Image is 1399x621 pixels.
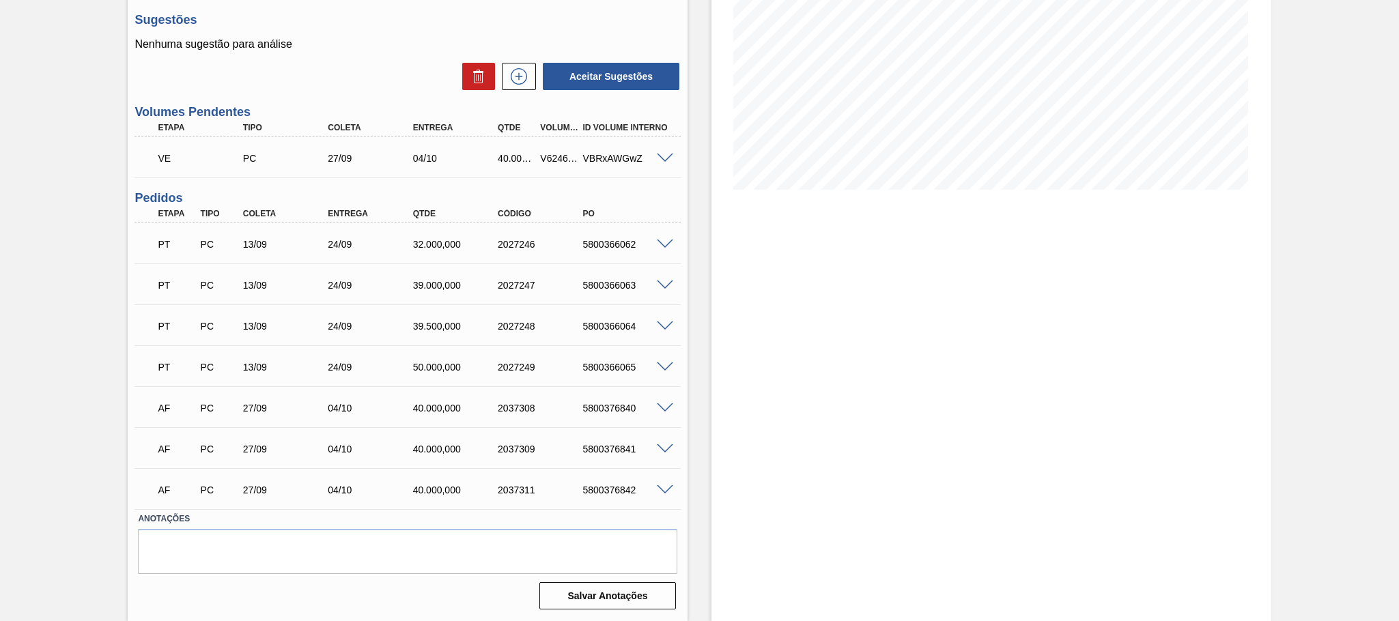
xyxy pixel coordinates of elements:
[324,485,420,495] div: 04/10/2025
[240,444,335,454] div: 27/09/2025
[410,485,505,495] div: 40.000,000
[410,153,505,164] div: 04/10/2025
[158,362,195,373] p: PT
[324,209,420,218] div: Entrega
[135,105,681,119] h3: Volumes Pendentes
[240,123,335,132] div: Tipo
[580,485,675,495] div: 5800376842
[410,123,505,132] div: Entrega
[197,239,242,250] div: Pedido de Compra
[138,509,677,529] label: Anotações
[324,123,420,132] div: Coleta
[410,362,505,373] div: 50.000,000
[539,582,676,609] button: Salvar Anotações
[494,485,590,495] div: 2037311
[494,403,590,414] div: 2037308
[197,321,242,332] div: Pedido de Compra
[154,123,250,132] div: Etapa
[324,444,420,454] div: 04/10/2025
[197,362,242,373] div: Pedido de Compra
[537,153,581,164] div: V624663
[410,239,505,250] div: 32.000,000
[324,153,420,164] div: 27/09/2025
[154,434,199,464] div: Aguardando Faturamento
[580,153,675,164] div: VBRxAWGwZ
[158,403,195,414] p: AF
[494,280,590,291] div: 2027247
[240,280,335,291] div: 13/09/2025
[197,403,242,414] div: Pedido de Compra
[158,321,195,332] p: PT
[154,475,199,505] div: Aguardando Faturamento
[240,403,335,414] div: 27/09/2025
[158,280,195,291] p: PT
[494,123,539,132] div: Qtde
[537,123,581,132] div: Volume Portal
[154,229,199,259] div: Pedido em Trânsito
[158,239,195,250] p: PT
[494,239,590,250] div: 2027246
[158,153,246,164] p: VE
[324,239,420,250] div: 24/09/2025
[494,153,539,164] div: 40.000,000
[410,403,505,414] div: 40.000,000
[324,403,420,414] div: 04/10/2025
[197,209,242,218] div: Tipo
[455,63,495,90] div: Excluir Sugestões
[536,61,681,91] div: Aceitar Sugestões
[240,209,335,218] div: Coleta
[240,362,335,373] div: 13/09/2025
[240,239,335,250] div: 13/09/2025
[154,311,199,341] div: Pedido em Trânsito
[580,239,675,250] div: 5800366062
[410,321,505,332] div: 39.500,000
[580,444,675,454] div: 5800376841
[135,191,681,205] h3: Pedidos
[158,444,195,454] p: AF
[324,362,420,373] div: 24/09/2025
[240,321,335,332] div: 13/09/2025
[410,280,505,291] div: 39.000,000
[154,352,199,382] div: Pedido em Trânsito
[580,123,675,132] div: Id Volume Interno
[543,63,679,90] button: Aceitar Sugestões
[495,63,536,90] div: Nova sugestão
[580,362,675,373] div: 5800366065
[410,444,505,454] div: 40.000,000
[240,485,335,495] div: 27/09/2025
[197,485,242,495] div: Pedido de Compra
[580,209,675,218] div: PO
[580,403,675,414] div: 5800376840
[154,143,250,173] div: Volume Enviado para Transporte
[494,362,590,373] div: 2027249
[135,13,681,27] h3: Sugestões
[580,280,675,291] div: 5800366063
[410,209,505,218] div: Qtde
[240,153,335,164] div: Pedido de Compra
[324,321,420,332] div: 24/09/2025
[494,321,590,332] div: 2027248
[494,444,590,454] div: 2037309
[197,280,242,291] div: Pedido de Compra
[154,393,199,423] div: Aguardando Faturamento
[158,485,195,495] p: AF
[135,38,681,50] p: Nenhuma sugestão para análise
[154,270,199,300] div: Pedido em Trânsito
[154,209,199,218] div: Etapa
[324,280,420,291] div: 24/09/2025
[580,321,675,332] div: 5800366064
[494,209,590,218] div: Código
[197,444,242,454] div: Pedido de Compra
